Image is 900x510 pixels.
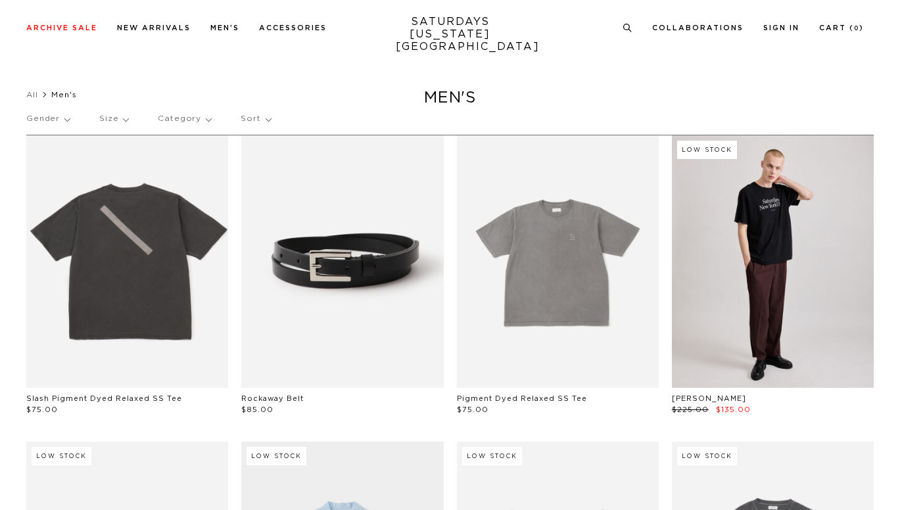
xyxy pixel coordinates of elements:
[210,24,239,32] a: Men's
[259,24,327,32] a: Accessories
[51,91,77,99] span: Men's
[854,26,859,32] small: 0
[457,395,587,402] a: Pigment Dyed Relaxed SS Tee
[652,24,744,32] a: Collaborations
[26,104,70,134] p: Gender
[26,91,38,99] a: All
[672,395,746,402] a: [PERSON_NAME]
[32,447,91,465] div: Low Stock
[247,447,306,465] div: Low Stock
[716,406,751,413] span: $135.00
[117,24,191,32] a: New Arrivals
[158,104,211,134] p: Category
[672,406,709,413] span: $225.00
[241,395,304,402] a: Rockaway Belt
[26,395,182,402] a: Slash Pigment Dyed Relaxed SS Tee
[26,24,97,32] a: Archive Sale
[462,447,522,465] div: Low Stock
[457,406,488,413] span: $75.00
[396,16,504,53] a: SATURDAYS[US_STATE][GEOGRAPHIC_DATA]
[241,406,273,413] span: $85.00
[241,104,270,134] p: Sort
[763,24,799,32] a: Sign In
[819,24,864,32] a: Cart (0)
[677,447,737,465] div: Low Stock
[677,141,737,159] div: Low Stock
[99,104,128,134] p: Size
[26,406,58,413] span: $75.00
